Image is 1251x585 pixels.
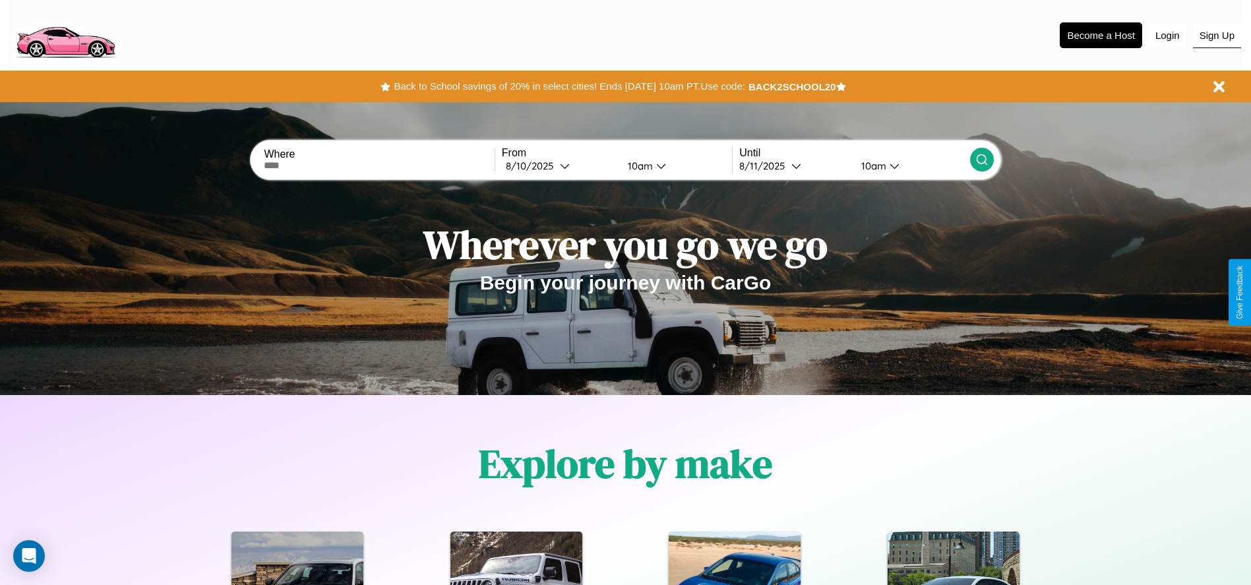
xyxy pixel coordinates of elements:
div: 8 / 11 / 2025 [739,160,791,172]
button: Become a Host [1060,22,1142,48]
button: Sign Up [1193,23,1241,48]
h1: Explore by make [479,437,772,491]
div: 10am [855,160,890,172]
button: Login [1149,23,1186,47]
label: From [502,147,732,159]
label: Where [264,148,494,160]
button: Back to School savings of 20% in select cities! Ends [DATE] 10am PT.Use code: [390,77,748,96]
button: 10am [851,159,970,173]
div: Open Intercom Messenger [13,540,45,572]
label: Until [739,147,969,159]
button: 8/10/2025 [502,159,617,173]
button: 10am [617,159,733,173]
div: 10am [621,160,656,172]
img: logo [10,7,121,61]
b: BACK2SCHOOL20 [748,81,836,92]
div: Give Feedback [1235,266,1244,319]
div: 8 / 10 / 2025 [506,160,560,172]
